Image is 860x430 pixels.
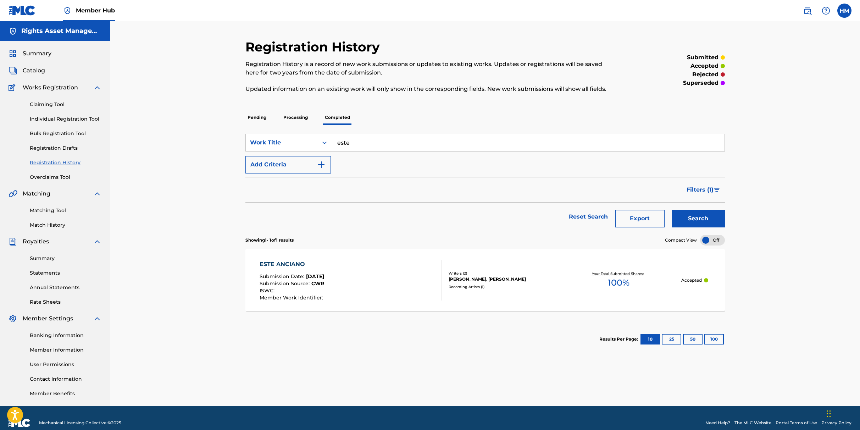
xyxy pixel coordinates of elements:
[250,138,314,147] div: Work Title
[317,160,326,169] img: 9d2ae6d4665cec9f34b9.svg
[687,53,718,62] p: submitted
[23,314,73,323] span: Member Settings
[30,207,101,214] a: Matching Tool
[822,6,830,15] img: help
[23,49,51,58] span: Summary
[662,334,681,344] button: 25
[734,420,771,426] a: The MLC Website
[840,298,860,355] iframe: Resource Center
[9,189,17,198] img: Matching
[30,298,101,306] a: Rate Sheets
[30,284,101,291] a: Annual Statements
[76,6,115,15] span: Member Hub
[245,60,615,77] p: Registration History is a record of new work submissions or updates to existing works. Updates or...
[665,237,697,243] span: Compact View
[93,189,101,198] img: expand
[672,210,725,227] button: Search
[245,85,615,93] p: Updated information on an existing work will only show in the corresponding fields. New work subm...
[599,336,640,342] p: Results Per Page:
[245,110,268,125] p: Pending
[640,334,660,344] button: 10
[245,237,294,243] p: Showing 1 - 1 of 1 results
[39,420,121,426] span: Mechanical Licensing Collective © 2025
[93,314,101,323] img: expand
[23,83,78,92] span: Works Registration
[704,334,724,344] button: 100
[30,361,101,368] a: User Permissions
[260,287,276,294] span: ISWC :
[819,4,833,18] div: Help
[9,5,36,16] img: MLC Logo
[592,271,645,276] p: Your Total Submitted Shares:
[683,334,703,344] button: 50
[30,115,101,123] a: Individual Registration Tool
[615,210,665,227] button: Export
[30,173,101,181] a: Overclaims Tool
[803,6,812,15] img: search
[9,237,17,246] img: Royalties
[9,83,18,92] img: Works Registration
[449,284,556,290] div: Recording Artists ( 1 )
[565,209,611,225] a: Reset Search
[9,49,17,58] img: Summary
[30,255,101,262] a: Summary
[9,27,17,35] img: Accounts
[323,110,352,125] p: Completed
[9,314,17,323] img: Member Settings
[311,280,324,287] span: CWR
[245,156,331,173] button: Add Criteria
[30,375,101,383] a: Contact Information
[9,419,30,427] img: logo
[608,276,629,289] span: 100 %
[281,110,310,125] p: Processing
[837,4,851,18] div: User Menu
[692,70,718,79] p: rejected
[30,346,101,354] a: Member Information
[821,420,851,426] a: Privacy Policy
[9,49,51,58] a: SummarySummary
[30,159,101,166] a: Registration History
[9,66,45,75] a: CatalogCatalog
[93,237,101,246] img: expand
[63,6,72,15] img: Top Rightsholder
[30,144,101,152] a: Registration Drafts
[30,269,101,277] a: Statements
[245,39,383,55] h2: Registration History
[682,181,725,199] button: Filters (1)
[30,101,101,108] a: Claiming Tool
[687,186,714,194] span: Filters ( 1 )
[30,130,101,137] a: Bulk Registration Tool
[23,66,45,75] span: Catalog
[23,237,49,246] span: Royalties
[245,249,725,311] a: ESTE ANCIANOSubmission Date:[DATE]Submission Source:CWRISWC:Member Work Identifier:Writers (2)[PE...
[21,27,101,35] h5: Rights Asset Management Holdings LLC
[306,273,324,280] span: [DATE]
[245,134,725,231] form: Search Form
[449,276,556,282] div: [PERSON_NAME], [PERSON_NAME]
[30,221,101,229] a: Match History
[93,83,101,92] img: expand
[23,189,50,198] span: Matching
[800,4,815,18] a: Public Search
[705,420,730,426] a: Need Help?
[683,79,718,87] p: superseded
[690,62,718,70] p: accepted
[449,271,556,276] div: Writers ( 2 )
[260,280,311,287] span: Submission Source :
[827,403,831,424] div: Drag
[9,66,17,75] img: Catalog
[714,188,720,192] img: filter
[30,390,101,397] a: Member Benefits
[825,396,860,430] iframe: Chat Widget
[260,294,325,301] span: Member Work Identifier :
[30,332,101,339] a: Banking Information
[681,277,702,283] p: Accepted
[260,273,306,280] span: Submission Date :
[260,260,325,269] div: ESTE ANCIANO
[776,420,817,426] a: Portal Terms of Use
